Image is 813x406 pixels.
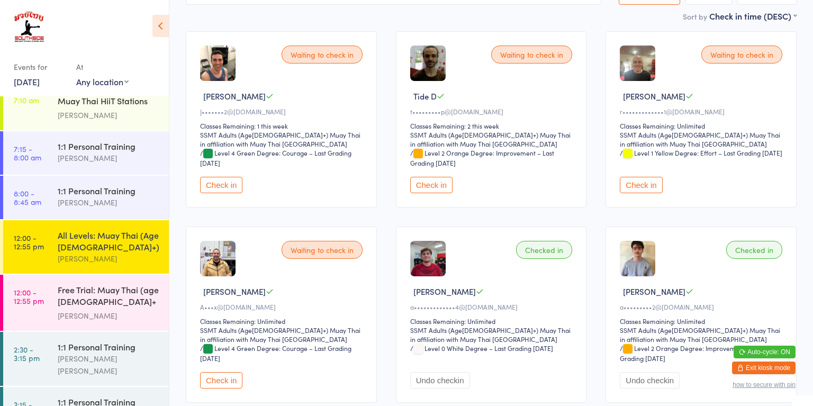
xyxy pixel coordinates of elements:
[76,58,129,76] div: At
[410,317,576,326] div: Classes Remaining: Unlimited
[3,176,169,219] a: 8:00 -8:45 am1:1 Personal Training[PERSON_NAME]
[620,372,680,389] button: Undo checkin
[620,130,785,148] div: SSMT Adults (Age[DEMOGRAPHIC_DATA]+) Muay Thai in affiliation with Muay Thai [GEOGRAPHIC_DATA]
[58,109,160,121] div: [PERSON_NAME]
[58,83,160,109] div: Free Trial: Rush Hour: Muay Thai HiiT Stations (ag...
[683,11,707,22] label: Sort by
[410,302,576,311] div: a•••••••••••••4@[DOMAIN_NAME]
[410,130,576,148] div: SSMT Adults (Age[DEMOGRAPHIC_DATA]+) Muay Thai in affiliation with Muay Thai [GEOGRAPHIC_DATA]
[410,121,576,130] div: Classes Remaining: 2 this week
[58,341,160,353] div: 1:1 Personal Training
[14,189,41,206] time: 8:00 - 8:45 am
[620,302,785,311] div: a•••••••••2@[DOMAIN_NAME]
[58,196,160,209] div: [PERSON_NAME]
[14,58,66,76] div: Events for
[620,241,655,276] img: image1673512498.png
[410,107,576,116] div: t•••••••••p@[DOMAIN_NAME]
[410,241,446,276] img: image1753087362.png
[726,241,782,259] div: Checked in
[3,220,169,274] a: 12:00 -12:55 pmAll Levels: Muay Thai (Age [DEMOGRAPHIC_DATA]+)[PERSON_NAME]
[623,286,685,297] span: [PERSON_NAME]
[58,152,160,164] div: [PERSON_NAME]
[709,10,797,22] div: Check in time (DESC)
[203,91,266,102] span: [PERSON_NAME]
[3,275,169,331] a: 12:00 -12:55 pmFree Trial: Muay Thai (age [DEMOGRAPHIC_DATA]+ years)[PERSON_NAME]
[3,74,169,130] a: 6:15 -7:10 amFree Trial: Rush Hour: Muay Thai HiiT Stations (ag...[PERSON_NAME]
[623,91,685,102] span: [PERSON_NAME]
[413,91,437,102] span: Tide D
[14,233,44,250] time: 12:00 - 12:55 pm
[58,252,160,265] div: [PERSON_NAME]
[282,46,363,64] div: Waiting to check in
[3,131,169,175] a: 7:15 -8:00 am1:1 Personal Training[PERSON_NAME]
[11,8,47,48] img: Southside Muay Thai & Fitness
[58,185,160,196] div: 1:1 Personal Training
[200,241,236,276] img: image1719214872.png
[14,345,40,362] time: 2:30 - 3:15 pm
[203,286,266,297] span: [PERSON_NAME]
[14,288,44,305] time: 12:00 - 12:55 pm
[76,76,129,87] div: Any location
[620,177,662,193] button: Check in
[410,177,453,193] button: Check in
[58,353,160,377] div: [PERSON_NAME] [PERSON_NAME]
[200,46,236,81] img: image1629445330.png
[516,241,572,259] div: Checked in
[14,76,40,87] a: [DATE]
[200,372,242,389] button: Check in
[734,346,796,358] button: Auto-cycle: ON
[14,87,39,104] time: 6:15 - 7:10 am
[58,229,160,252] div: All Levels: Muay Thai (Age [DEMOGRAPHIC_DATA]+)
[410,344,553,353] span: / Level 0 White Degree – Last Grading [DATE]
[491,46,572,64] div: Waiting to check in
[58,284,160,310] div: Free Trial: Muay Thai (age [DEMOGRAPHIC_DATA]+ years)
[410,326,576,344] div: SSMT Adults (Age[DEMOGRAPHIC_DATA]+) Muay Thai in affiliation with Muay Thai [GEOGRAPHIC_DATA]
[282,241,363,259] div: Waiting to check in
[620,46,655,81] img: image1698716021.png
[620,148,782,157] span: / Level 1 Yellow Degree: Effort – Last Grading [DATE]
[58,310,160,322] div: [PERSON_NAME]
[701,46,782,64] div: Waiting to check in
[58,140,160,152] div: 1:1 Personal Training
[733,381,796,389] button: how to secure with pin
[200,107,366,116] div: J•••••••2@[DOMAIN_NAME]
[413,286,476,297] span: [PERSON_NAME]
[410,46,446,81] img: image1694673928.png
[200,317,366,326] div: Classes Remaining: Unlimited
[200,326,366,344] div: SSMT Adults (Age[DEMOGRAPHIC_DATA]+) Muay Thai in affiliation with Muay Thai [GEOGRAPHIC_DATA]
[200,121,366,130] div: Classes Remaining: 1 this week
[3,332,169,386] a: 2:30 -3:15 pm1:1 Personal Training[PERSON_NAME] [PERSON_NAME]
[620,317,785,326] div: Classes Remaining: Unlimited
[200,302,366,311] div: A•••x@[DOMAIN_NAME]
[732,362,796,374] button: Exit kiosk mode
[620,107,785,116] div: r•••••••••••••1@[DOMAIN_NAME]
[200,177,242,193] button: Check in
[620,326,785,344] div: SSMT Adults (Age[DEMOGRAPHIC_DATA]+) Muay Thai in affiliation with Muay Thai [GEOGRAPHIC_DATA]
[200,130,366,148] div: SSMT Adults (Age[DEMOGRAPHIC_DATA]+) Muay Thai in affiliation with Muay Thai [GEOGRAPHIC_DATA]
[14,145,41,161] time: 7:15 - 8:00 am
[620,121,785,130] div: Classes Remaining: Unlimited
[410,372,470,389] button: Undo checkin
